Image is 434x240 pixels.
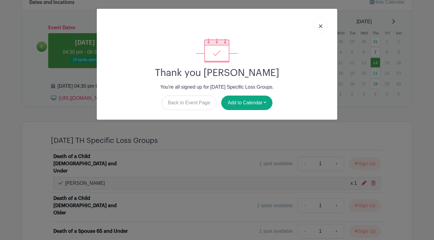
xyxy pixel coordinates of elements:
[319,24,322,28] img: close_button-5f87c8562297e5c2d7936805f587ecaba9071eb48480494691a3f1689db116b3.svg
[162,96,217,110] a: Back to Event Page
[102,84,332,91] p: You're all signed up for [DATE] Specific Loss Groups.
[102,67,332,79] h2: Thank you [PERSON_NAME]
[196,38,238,62] img: signup_complete-c468d5dda3e2740ee63a24cb0ba0d3ce5d8a4ecd24259e683200fb1569d990c8.svg
[221,96,272,110] button: Add to Calendar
